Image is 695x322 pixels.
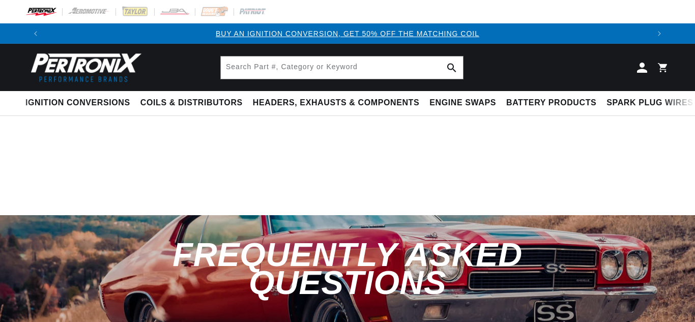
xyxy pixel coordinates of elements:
span: Engine Swaps [429,98,496,108]
span: Headers, Exhausts & Components [253,98,419,108]
button: Translation missing: en.sections.announcements.next_announcement [649,23,670,44]
a: BUY AN IGNITION CONVERSION, GET 50% OFF THE MATCHING COIL [216,30,479,38]
span: Frequently Asked Questions [172,236,522,301]
input: Search Part #, Category or Keyword [221,56,463,79]
summary: Battery Products [501,91,601,115]
summary: Ignition Conversions [25,91,135,115]
div: Announcement [46,28,649,39]
summary: Engine Swaps [424,91,501,115]
img: Pertronix [25,50,142,85]
button: Search Part #, Category or Keyword [441,56,463,79]
button: Translation missing: en.sections.announcements.previous_announcement [25,23,46,44]
span: Ignition Conversions [25,98,130,108]
summary: Coils & Distributors [135,91,248,115]
summary: Headers, Exhausts & Components [248,91,424,115]
div: 1 of 3 [46,28,649,39]
span: Spark Plug Wires [606,98,693,108]
span: Battery Products [506,98,596,108]
span: Coils & Distributors [140,98,243,108]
